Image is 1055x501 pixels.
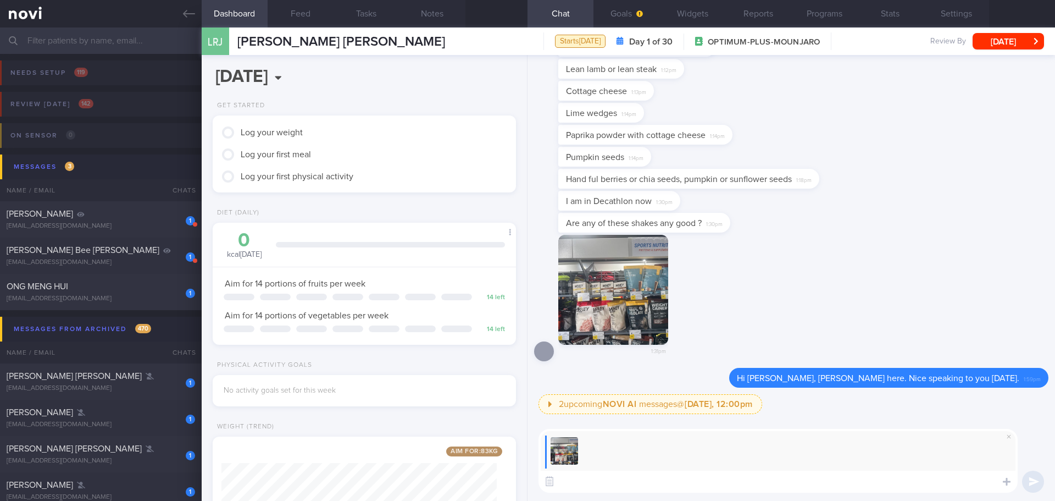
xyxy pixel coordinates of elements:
[11,159,77,174] div: Messages
[8,97,96,112] div: Review [DATE]
[213,423,274,431] div: Weight (Trend)
[7,384,195,393] div: [EMAIL_ADDRESS][DOMAIN_NAME]
[199,21,232,63] div: LRJ
[555,35,606,48] div: Starts [DATE]
[135,324,151,333] span: 470
[566,131,706,140] span: Paprika powder with cottage cheese
[225,279,365,288] span: Aim for 14 portions of fruits per week
[224,386,505,396] div: No activity goals set for this week
[1024,373,1041,383] span: 1:59pm
[477,294,505,302] div: 14 left
[651,345,666,355] span: 1:31pm
[566,153,624,162] span: Pumpkin seeds
[558,235,668,345] img: Photo by
[225,311,388,320] span: Aim for 14 portions of vegetables per week
[477,326,505,334] div: 14 left
[186,415,195,424] div: 1
[8,65,91,80] div: Needs setup
[538,394,762,414] button: 2upcomingNOVI AI messages@[DATE], 12:00pm
[7,421,195,429] div: [EMAIL_ADDRESS][DOMAIN_NAME]
[7,210,73,218] span: [PERSON_NAME]
[603,400,637,409] strong: NOVI AI
[158,179,202,201] div: Chats
[74,68,88,77] span: 119
[551,437,578,465] img: Replying to photo by
[79,99,93,108] span: 142
[566,197,652,206] span: I am in Decathlon now
[7,295,195,303] div: [EMAIL_ADDRESS][DOMAIN_NAME]
[224,231,265,260] div: kcal [DATE]
[213,361,312,370] div: Physical Activity Goals
[710,130,725,140] span: 1:14pm
[66,130,75,140] span: 0
[7,481,73,489] span: [PERSON_NAME]
[656,196,673,206] span: 1:30pm
[65,162,74,171] span: 3
[566,109,617,118] span: Lime wedges
[706,218,723,228] span: 1:30pm
[685,400,753,409] strong: [DATE], 12:00pm
[186,252,195,262] div: 1
[796,174,812,184] span: 1:18pm
[7,408,73,417] span: [PERSON_NAME]
[7,372,142,381] span: [PERSON_NAME] [PERSON_NAME]
[7,457,195,465] div: [EMAIL_ADDRESS][DOMAIN_NAME]
[708,37,820,48] span: OPTIMUM-PLUS-MOUNJARO
[629,36,673,47] strong: Day 1 of 30
[186,289,195,298] div: 1
[7,444,142,453] span: [PERSON_NAME] [PERSON_NAME]
[237,35,445,48] span: [PERSON_NAME] [PERSON_NAME]
[11,322,154,337] div: Messages from Archived
[446,447,502,456] span: Aim for: 83 kg
[737,374,1019,383] span: Hi [PERSON_NAME], [PERSON_NAME] here. Nice speaking to you [DATE].
[566,65,657,74] span: Lean lamb or lean steak
[631,86,646,96] span: 1:13pm
[621,108,636,118] span: 1:14pm
[661,64,676,74] span: 1:12pm
[224,231,265,250] div: 0
[186,378,195,388] div: 1
[973,33,1044,49] button: [DATE]
[7,222,195,230] div: [EMAIL_ADDRESS][DOMAIN_NAME]
[186,216,195,225] div: 1
[7,258,195,267] div: [EMAIL_ADDRESS][DOMAIN_NAME]
[186,451,195,460] div: 1
[930,37,966,47] span: Review By
[7,282,68,291] span: ONG MENG HUI
[186,487,195,497] div: 1
[213,209,259,217] div: Diet (Daily)
[213,102,265,110] div: Get Started
[8,128,78,143] div: On sensor
[566,219,702,228] span: Are any of these shakes any good ?
[566,87,627,96] span: Cottage cheese
[629,152,643,162] span: 1:14pm
[566,175,792,184] span: Hand ful berries or chia seeds, pumpkin or sunflower seeds
[158,342,202,364] div: Chats
[7,246,159,255] span: [PERSON_NAME] Bee [PERSON_NAME]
